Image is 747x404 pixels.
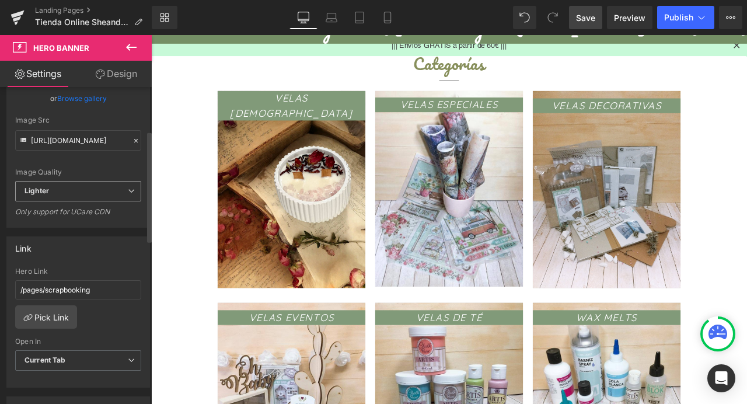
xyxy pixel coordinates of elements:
[57,88,107,109] a: Browse gallery
[94,68,239,100] i: VELAS [DEMOGRAPHIC_DATA]
[504,328,576,342] i: WAX MELTS
[513,6,536,29] button: Undo
[614,12,645,24] span: Preview
[657,6,714,29] button: Publish
[15,130,141,151] input: Link
[35,18,130,27] span: Tienda Online Sheandyu de velas [DEMOGRAPHIC_DATA] artesanales
[15,168,141,176] div: Image Quality
[289,6,317,29] a: Desktop
[719,6,742,29] button: More
[15,207,141,224] div: Only support for UCare CDN
[314,328,393,342] i: VELAS DE TÉ
[475,76,605,91] i: VELAS DECORATIVAS
[78,61,154,87] a: Design
[15,237,32,253] div: Link
[73,21,633,48] h2: Categorías
[15,267,141,276] div: Hero Link
[25,356,66,364] b: Current Tab
[664,13,693,22] span: Publish
[317,6,345,29] a: Laptop
[152,6,177,29] a: New Library
[373,6,402,29] a: Mobile
[541,6,564,29] button: Redo
[345,6,373,29] a: Tablet
[295,75,411,90] i: VELAS ESPECIALES
[576,12,595,24] span: Save
[687,6,701,19] a: Close
[15,305,77,329] a: Pick Link
[15,116,141,124] div: Image Src
[33,43,89,53] span: Hero Banner
[35,6,152,15] a: Landing Pages
[15,92,141,105] div: or
[25,186,49,195] b: Lighter
[15,337,141,346] div: Open In
[15,280,141,299] input: https://your-shop.myshopify.com
[707,364,735,392] div: Open Intercom Messenger
[116,328,217,342] i: VELAS EVENTOS
[607,6,652,29] a: Preview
